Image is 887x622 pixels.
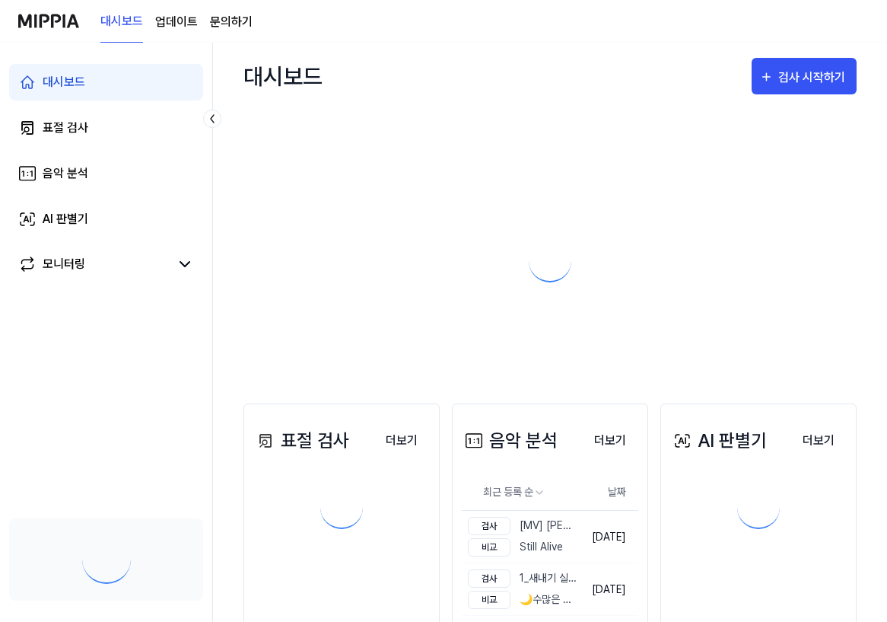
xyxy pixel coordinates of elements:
div: 검사 시작하기 [778,68,849,88]
div: 비교 [468,591,510,609]
div: AI 판별기 [43,210,88,228]
a: 대시보드 [9,64,203,100]
div: AI 판별기 [670,427,767,455]
div: 음악 분석 [43,164,88,183]
div: Still Alive [468,538,577,557]
a: 업데이트 [155,13,198,31]
button: 더보기 [790,426,847,456]
div: 표절 검사 [43,119,88,137]
div: 🌙수많은 사람들이 인생곡으로 뽑은 노래 ： Toploader - Dancing in the [468,591,577,609]
a: 문의하기 [210,13,253,31]
div: 검사 [468,517,510,535]
div: 1_새내기 실력 거품이라며 언빌리버블_용아연,제니퍼 [468,569,577,588]
a: 표절 검사 [9,110,203,146]
div: 검사 [468,569,510,588]
a: 모니터링 [18,255,170,273]
div: 모니터링 [43,255,85,273]
div: 음악 분석 [462,427,558,455]
a: 음악 분석 [9,155,203,192]
a: 검사1_새내기 실력 거품이라며 언빌리버블_용아연,제니퍼비교🌙수많은 사람들이 인생곡으로 뽑은 노래 ： Toploader - Dancing in the [462,563,580,615]
a: 대시보드 [100,1,143,43]
button: 더보기 [582,426,638,456]
div: [MV] [PERSON_NAME] - 결혼 행진곡 ｜ [DF FILM] [PERSON_NAME]([PERSON_NAME]) [468,517,577,535]
div: 비교 [468,538,510,557]
button: 더보기 [374,426,430,456]
td: [DATE] [580,563,638,616]
td: [DATE] [580,511,638,563]
div: 대시보드 [243,58,323,94]
a: 검사[MV] [PERSON_NAME] - 결혼 행진곡 ｜ [DF FILM] [PERSON_NAME]([PERSON_NAME])비교Still Alive [462,511,580,563]
a: AI 판별기 [9,201,203,238]
th: 날짜 [580,474,638,511]
div: 대시보드 [43,73,85,91]
button: 검사 시작하기 [752,58,857,94]
div: 표절 검사 [253,427,349,455]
